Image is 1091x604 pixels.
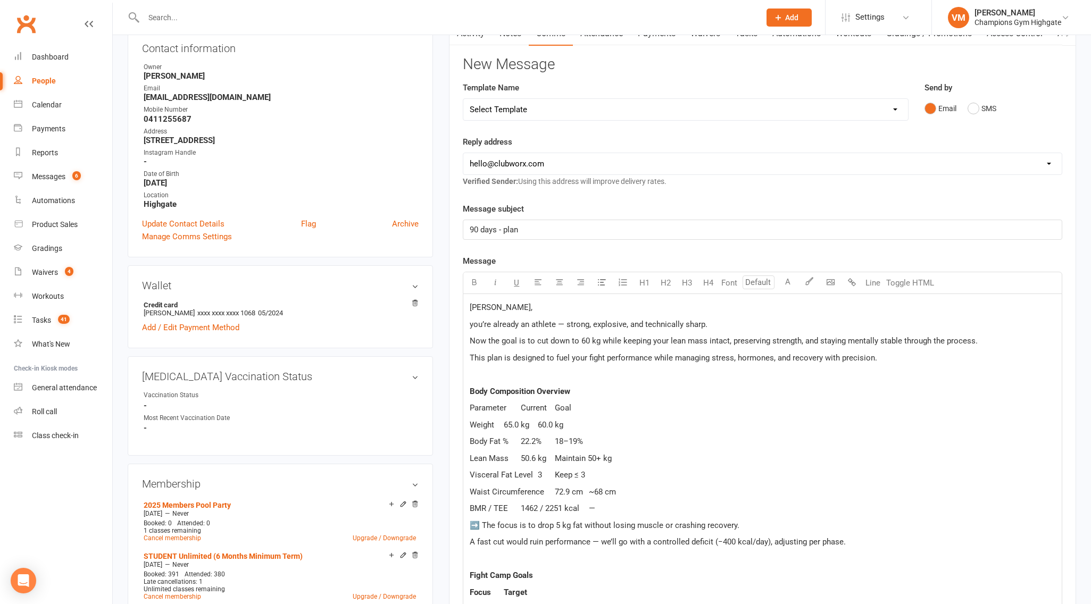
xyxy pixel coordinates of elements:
[14,45,112,69] a: Dashboard
[65,267,73,276] span: 4
[32,124,65,133] div: Payments
[141,509,419,518] div: —
[14,189,112,213] a: Automations
[32,407,57,416] div: Roll call
[172,510,189,517] span: Never
[144,571,179,578] span: Booked: 391
[144,136,419,145] strong: [STREET_ADDRESS]
[697,272,719,293] button: H4
[719,272,740,293] button: Font
[144,114,419,124] strong: 0411255687
[506,272,527,293] button: U
[144,527,201,534] span: 1 classes remaining
[144,578,416,585] div: Late cancellations: 1
[32,53,69,61] div: Dashboard
[14,400,112,424] a: Roll call
[470,504,595,513] span: BMR / TEE 1462 / 2251 kcal —
[32,316,51,324] div: Tasks
[144,519,172,527] span: Booked: 0
[144,561,162,568] span: [DATE]
[32,100,62,109] div: Calendar
[144,83,419,94] div: Email
[470,387,570,396] span: Body Composition Overview
[767,9,812,27] button: Add
[14,141,112,165] a: Reports
[463,81,519,94] label: Template Name
[142,217,224,230] a: Update Contact Details
[353,593,416,600] a: Upgrade / Downgrade
[142,230,232,243] a: Manage Comms Settings
[177,519,210,527] span: Attended: 0
[142,321,239,334] a: Add / Edit Payment Method
[470,537,846,547] span: A fast cut would ruin performance — we’ll go with a controlled deficit (−400 kcal/day), adjusting...
[144,127,419,137] div: Address
[144,301,413,309] strong: Credit card
[142,478,419,490] h3: Membership
[32,268,58,276] div: Waivers
[975,8,1061,18] div: [PERSON_NAME]
[144,169,419,179] div: Date of Birth
[144,157,419,166] strong: -
[463,56,1062,73] h3: New Message
[144,401,419,410] strong: -
[32,292,64,300] div: Workouts
[11,568,36,593] div: Open Intercom Messenger
[141,560,419,569] div: —
[392,217,419,230] a: Archive
[470,454,612,463] span: Lean Mass 50.6 kg Maintain 50+ kg
[142,38,419,54] h3: Contact information
[463,177,667,186] span: Using this address will improve delivery rates.
[655,272,676,293] button: H2
[144,534,201,542] a: Cancel membership
[32,431,79,440] div: Class check-in
[777,272,798,293] button: A
[925,81,952,94] label: Send by
[14,284,112,308] a: Workouts
[32,383,97,392] div: General attendance
[884,272,937,293] button: Toggle HTML
[463,203,524,215] label: Message subject
[144,148,419,158] div: Instagram Handle
[470,225,518,234] span: 90 days - plan
[72,171,81,180] span: 6
[144,413,231,423] div: Most Recent Vaccination Date
[470,470,585,480] span: Visceral Fat Level 3 Keep ≤ 3
[463,136,512,148] label: Reply address
[142,280,419,291] h3: Wallet
[14,165,112,189] a: Messages 6
[140,10,753,25] input: Search...
[470,420,563,430] span: Weight 65.0 kg 60.0 kg
[14,308,112,332] a: Tasks 41
[855,5,885,29] span: Settings
[32,77,56,85] div: People
[32,340,70,348] div: What's New
[470,571,533,580] span: Fight Camp Goals
[258,309,283,317] span: 05/2024
[14,69,112,93] a: People
[144,552,303,560] a: STUDENT Unlimited (6 Months Minimum Term)
[144,510,162,517] span: [DATE]
[14,424,112,448] a: Class kiosk mode
[144,593,201,600] a: Cancel membership
[470,353,877,363] span: This plan is designed to fuel your fight performance while managing stress, hormones, and recover...
[470,588,527,597] span: Focus Target
[634,272,655,293] button: H1
[32,148,58,157] div: Reports
[144,178,419,188] strong: [DATE]
[353,534,416,542] a: Upgrade / Downgrade
[144,501,231,509] a: 2025 Members Pool Party
[144,390,231,400] div: Vaccination Status
[301,217,316,230] a: Flag
[14,261,112,284] a: Waivers 4
[470,437,583,446] span: Body Fat % 22.2% 18–19%
[144,71,419,81] strong: [PERSON_NAME]
[144,93,419,102] strong: [EMAIL_ADDRESS][DOMAIN_NAME]
[470,320,707,329] span: you’re already an athlete — strong, explosive, and technically sharp.
[185,571,225,578] span: Attended: 380
[144,585,225,593] span: Unlimited classes remaining
[14,237,112,261] a: Gradings
[14,117,112,141] a: Payments
[463,255,496,267] label: Message
[743,275,774,289] input: Default
[144,423,419,433] strong: -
